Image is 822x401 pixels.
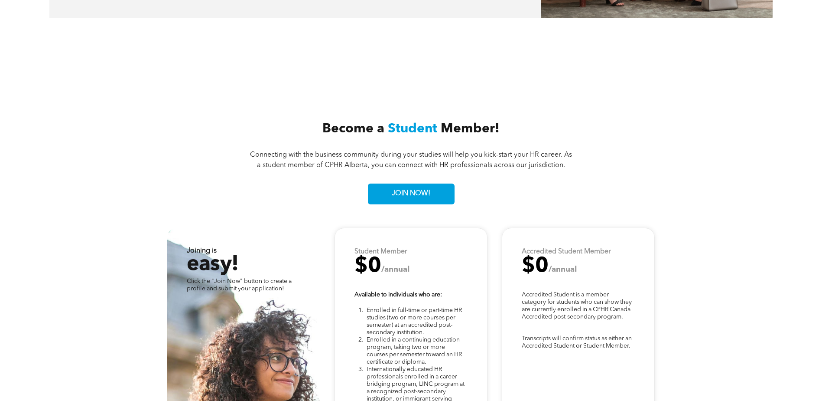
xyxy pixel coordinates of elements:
span: easy! [187,254,238,275]
strong: Student Member [354,248,407,255]
span: Transcripts will confirm status as either an Accredited Student or Student Member. [522,335,632,349]
a: JOIN NOW! [368,184,455,204]
span: Click the "Join Now" button to create a profile and submit your application! [187,278,292,292]
span: Accredited Student is a member category for students who can show they are currently enrolled in ... [522,292,632,320]
span: $0 [354,256,381,277]
span: /annual [549,266,577,273]
span: Connecting with the business community during your studies will help you kick-start your HR caree... [250,151,572,169]
span: Student [388,122,437,135]
span: Enrolled in full-time or part-time HR studies (two or more courses per semester) at an accredited... [367,307,462,335]
strong: Joining is [187,247,217,254]
strong: Accredited Student Member [522,248,611,255]
span: Member! [441,122,500,135]
span: $0 [522,256,549,277]
strong: Available to individuals who are: [354,292,442,298]
span: Enrolled in a continuing education program, taking two or more courses per semester toward an HR ... [367,337,462,365]
span: /annual [381,266,409,273]
span: Become a [322,122,384,135]
span: JOIN NOW! [389,185,433,202]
